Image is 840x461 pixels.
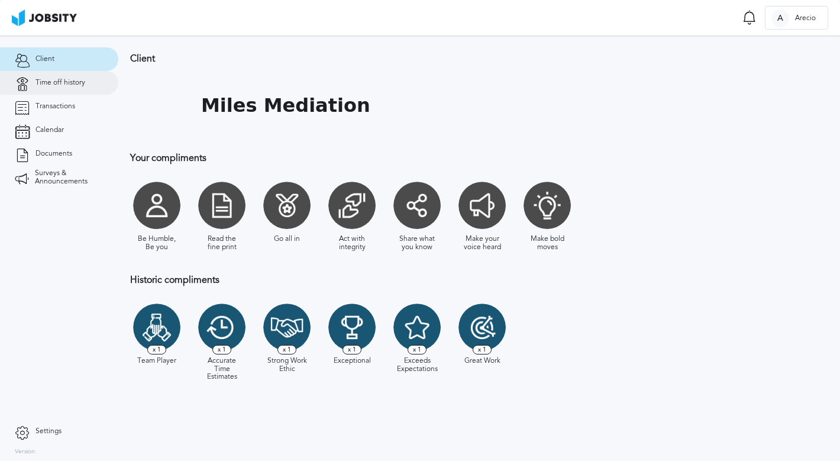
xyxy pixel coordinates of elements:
[35,79,85,87] span: Time off history
[130,53,772,64] h3: Client
[147,345,166,354] span: x 1
[331,235,373,252] div: Act with integrity
[201,357,243,381] div: Accurate Time Estimates
[137,357,176,365] div: Team Player
[334,357,371,365] div: Exceptional
[35,427,62,436] span: Settings
[12,9,77,26] img: ab4bad089aa723f57921c736e9817d99.png
[130,275,772,285] h3: Historic compliments
[35,169,104,186] span: Surveys & Announcements
[277,345,296,354] span: x 1
[771,9,789,27] div: A
[130,153,772,163] h3: Your compliments
[789,14,822,22] span: Arecio
[396,235,438,252] div: Share what you know
[35,126,64,134] span: Calendar
[274,235,300,243] div: Go all in
[15,449,37,456] label: Version:
[396,357,438,373] div: Exceeds Expectations
[35,55,54,63] span: Client
[35,102,75,111] span: Transactions
[461,235,503,252] div: Make your voice heard
[408,345,427,354] span: x 1
[343,345,361,354] span: x 1
[201,95,370,117] h1: Miles Mediation
[266,357,308,373] div: Strong Work Ethic
[201,235,243,252] div: Read the fine print
[464,357,500,365] div: Great Work
[136,235,177,252] div: Be Humble, Be you
[35,150,72,158] span: Documents
[765,6,828,30] button: AArecio
[526,235,568,252] div: Make bold moves
[212,345,231,354] span: x 1
[473,345,492,354] span: x 1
